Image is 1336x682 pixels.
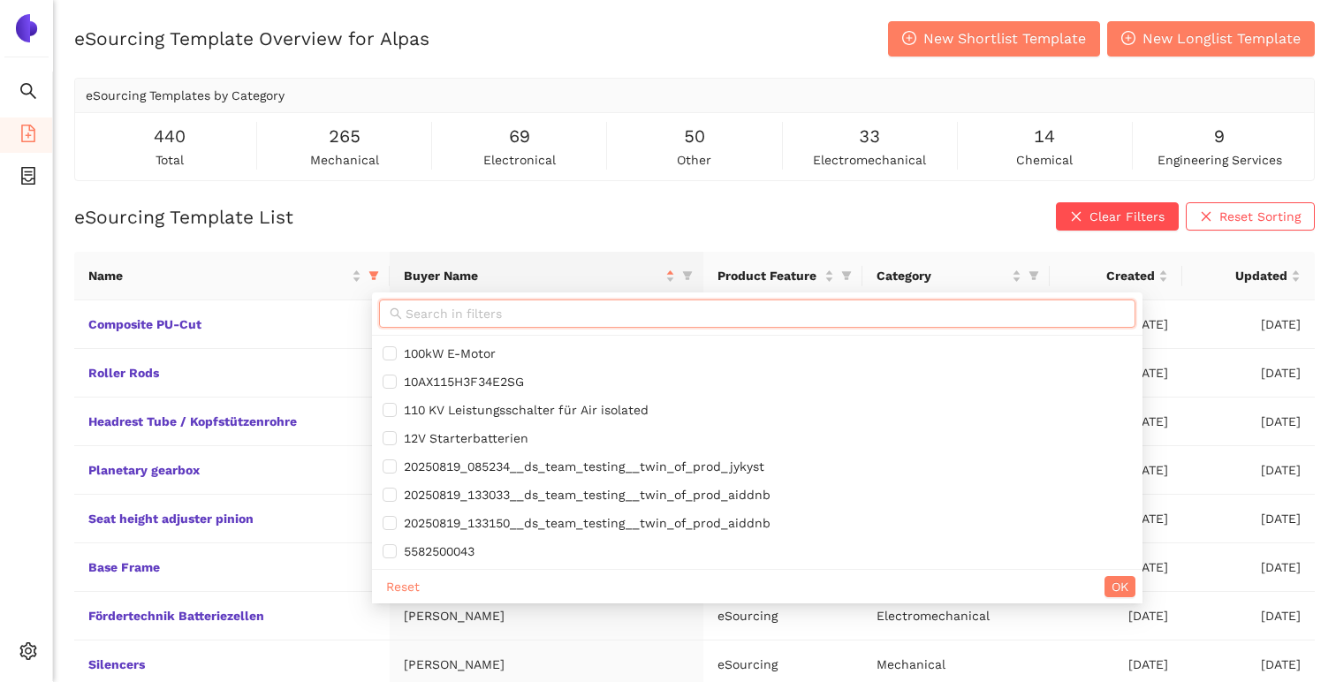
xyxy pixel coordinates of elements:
span: Reset [386,577,420,596]
span: plus-circle [1121,31,1135,48]
span: filter [368,270,379,281]
span: 69 [509,123,530,150]
span: OK [1112,577,1128,596]
th: this column's title is Created,this column is sortable [1050,252,1182,300]
span: filter [365,262,383,289]
span: 9 [1214,123,1225,150]
span: electronical [483,150,556,170]
th: this column's title is Name,this column is sortable [74,252,390,300]
button: closeReset Sorting [1186,202,1315,231]
th: this column's title is Product Feature,this column is sortable [703,252,862,300]
h2: eSourcing Template Overview for Alpas [74,26,429,51]
span: Reset Sorting [1219,207,1301,226]
td: [DATE] [1182,349,1315,398]
span: 110 KV Leistungsschalter für Air isolated [397,403,649,417]
span: Created [1064,266,1155,285]
span: 265 [329,123,361,150]
span: search [19,76,37,111]
span: eSourcing Templates by Category [86,88,285,102]
button: plus-circleNew Shortlist Template [888,21,1100,57]
span: filter [1029,270,1039,281]
span: New Shortlist Template [923,27,1086,49]
span: container [19,161,37,196]
span: search [390,307,402,320]
span: total [156,150,184,170]
button: plus-circleNew Longlist Template [1107,21,1315,57]
span: 20250819_133033__ds_team_testing__twin_of_prod_aiddnb [397,488,770,502]
td: [DATE] [1182,446,1315,495]
span: 20250819_085234__ds_team_testing__twin_of_prod_jykyst [397,459,764,474]
input: Search in filters [406,304,1125,323]
span: 33 [859,123,880,150]
span: other [677,150,711,170]
span: chemical [1016,150,1073,170]
button: Reset [379,576,427,597]
span: engineering services [1158,150,1282,170]
span: New Longlist Template [1142,27,1301,49]
button: closeClear Filters [1056,202,1179,231]
span: Updated [1196,266,1287,285]
th: this column's title is Updated,this column is sortable [1182,252,1315,300]
span: plus-circle [902,31,916,48]
span: setting [19,636,37,671]
span: 50 [684,123,705,150]
span: Name [88,266,348,285]
th: this column's title is Category,this column is sortable [862,252,1050,300]
h2: eSourcing Template List [74,204,293,230]
td: Electromechanical [862,592,1050,640]
td: [DATE] [1050,592,1182,640]
span: Buyer Name [404,266,662,285]
td: [DATE] [1182,300,1315,349]
span: file-add [19,118,37,154]
span: 12V Starterbatterien [397,431,528,445]
span: filter [841,270,852,281]
span: mechanical [310,150,379,170]
span: 10AX115H3F34E2SG [397,375,524,389]
td: [PERSON_NAME] [390,592,703,640]
span: 5582500043 [397,544,474,558]
td: eSourcing [703,592,862,640]
img: Logo [12,14,41,42]
span: 100kW E-Motor [397,346,496,360]
span: close [1200,210,1212,224]
span: filter [1025,262,1043,289]
span: 440 [154,123,186,150]
span: filter [682,270,693,281]
span: 20250819_133150__ds_team_testing__twin_of_prod_aiddnb [397,516,770,530]
span: 14 [1034,123,1055,150]
span: Clear Filters [1089,207,1165,226]
span: Product Feature [717,266,821,285]
td: [DATE] [1182,543,1315,592]
td: [DATE] [1182,592,1315,640]
td: [DATE] [1182,398,1315,446]
td: [DATE] [1182,495,1315,543]
button: OK [1104,576,1135,597]
span: Category [877,266,1008,285]
span: filter [838,262,855,289]
span: filter [679,262,696,289]
span: electromechanical [813,150,926,170]
span: close [1070,210,1082,224]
